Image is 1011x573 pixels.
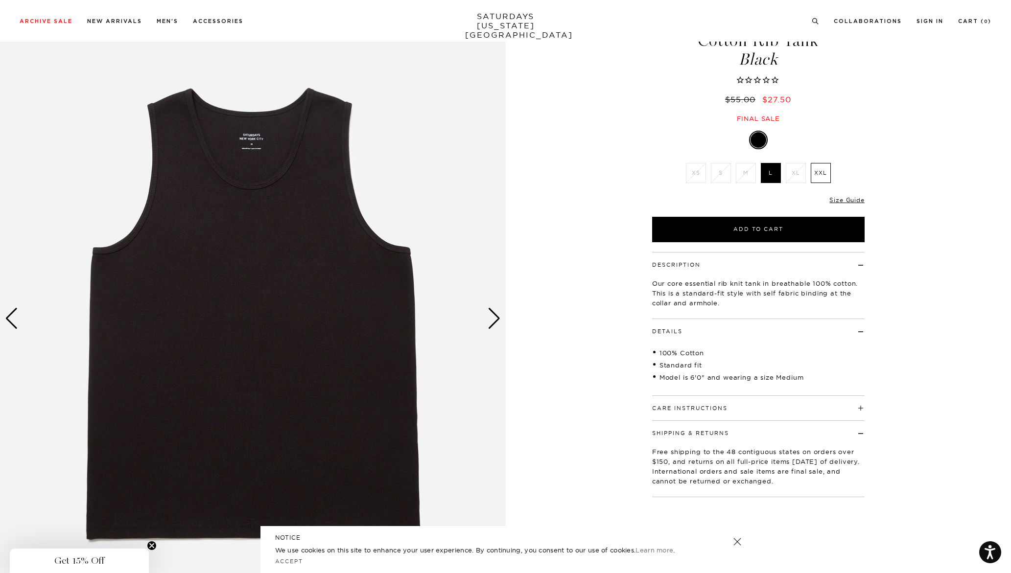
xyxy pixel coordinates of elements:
[275,558,304,565] a: Accept
[652,278,865,308] p: Our core essential rib knit tank in breathable 100% cotton. This is a standard-fit style with sel...
[958,19,991,24] a: Cart (0)
[651,115,866,123] div: Final sale
[917,19,943,24] a: Sign In
[652,360,865,370] li: Standard fit
[652,329,682,334] button: Details
[87,19,142,24] a: New Arrivals
[488,308,501,329] div: Next slide
[651,33,866,68] h1: Cotton Rib Tank
[762,94,791,104] span: $27.50
[652,348,865,358] li: 100% Cotton
[725,94,759,104] del: $55.00
[984,20,988,24] small: 0
[652,372,865,382] li: Model is 6'0" and wearing a size Medium
[465,12,546,40] a: SATURDAYS[US_STATE][GEOGRAPHIC_DATA]
[635,546,673,554] a: Learn more
[652,406,728,411] button: Care Instructions
[275,533,736,542] h5: NOTICE
[652,262,701,268] button: Description
[10,549,149,573] div: Get 15% OffClose teaser
[275,545,702,555] p: We use cookies on this site to enhance your user experience. By continuing, you consent to our us...
[20,19,72,24] a: Archive Sale
[811,163,831,183] label: XXL
[193,19,243,24] a: Accessories
[651,75,866,86] span: Rated 0.0 out of 5 stars 0 reviews
[652,431,729,436] button: Shipping & Returns
[5,308,18,329] div: Previous slide
[54,555,104,567] span: Get 15% Off
[652,217,865,242] button: Add to Cart
[834,19,902,24] a: Collaborations
[829,196,864,204] a: Size Guide
[651,51,866,68] span: Black
[157,19,178,24] a: Men's
[652,447,865,486] p: Free shipping to the 48 contiguous states on orders over $150, and returns on all full-price item...
[761,163,781,183] label: L
[147,541,157,550] button: Close teaser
